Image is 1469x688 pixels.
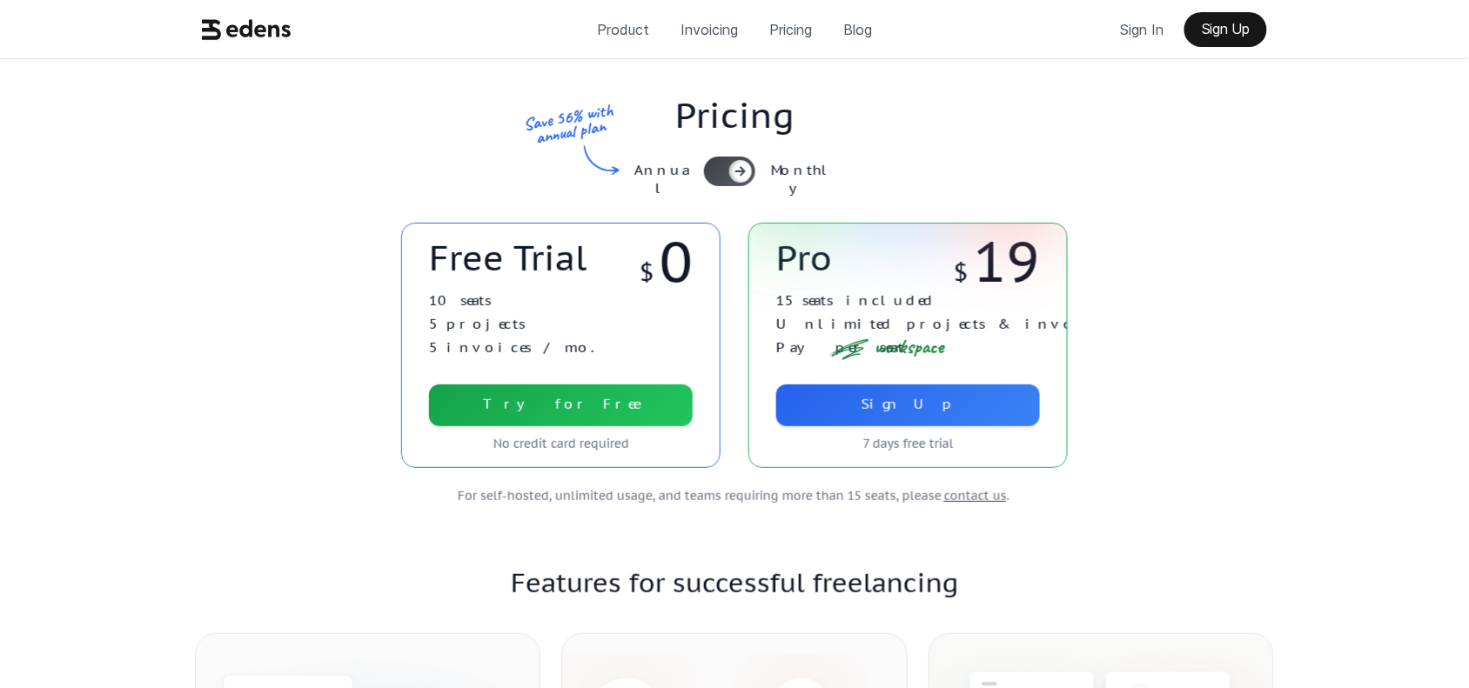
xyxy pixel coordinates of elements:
[776,437,1040,451] p: 7 days free trial
[660,237,693,287] p: 0
[1202,21,1250,37] p: Sign Up
[429,237,587,278] p: Free Trial
[597,17,649,43] p: Product
[944,488,1007,504] span: contact us
[843,17,872,43] p: Blog
[195,567,1274,598] p: Features for successful freelancing
[776,237,832,278] p: Pro
[483,396,639,412] p: Try for Free
[776,316,1110,332] p: Unlimited projects & invoices
[944,489,1010,504] p: .
[429,384,693,426] a: Try for Free
[429,292,491,309] p: 10 seats
[776,384,1040,426] a: Sign Up
[776,339,904,356] p: Pay per seat
[769,17,812,43] p: Pricing
[630,161,694,197] p: Annual
[429,316,525,332] p: 5 projects
[667,12,752,47] a: Invoicing
[640,257,654,287] p: $
[862,396,956,412] p: Sign Up
[583,12,663,47] a: Product
[875,339,944,354] p: workspace
[1184,12,1267,47] a: Sign Up
[776,292,936,309] p: 15 seats included
[429,339,596,356] p: 5 invoices / mo.
[681,17,738,43] p: Invoicing
[506,99,632,150] p: Save 56% with annual plan
[675,94,795,136] p: Pricing
[1120,17,1164,43] p: Sign In
[829,12,886,47] a: Blog
[458,489,942,504] p: For self-hosted, unlimited usage, and teams requiring more than 15 seats, please
[1106,12,1177,47] a: Sign In
[755,12,826,47] a: Pricing
[766,161,840,197] p: Monthly
[942,489,1011,504] a: contact us.
[429,437,693,451] p: No credit card required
